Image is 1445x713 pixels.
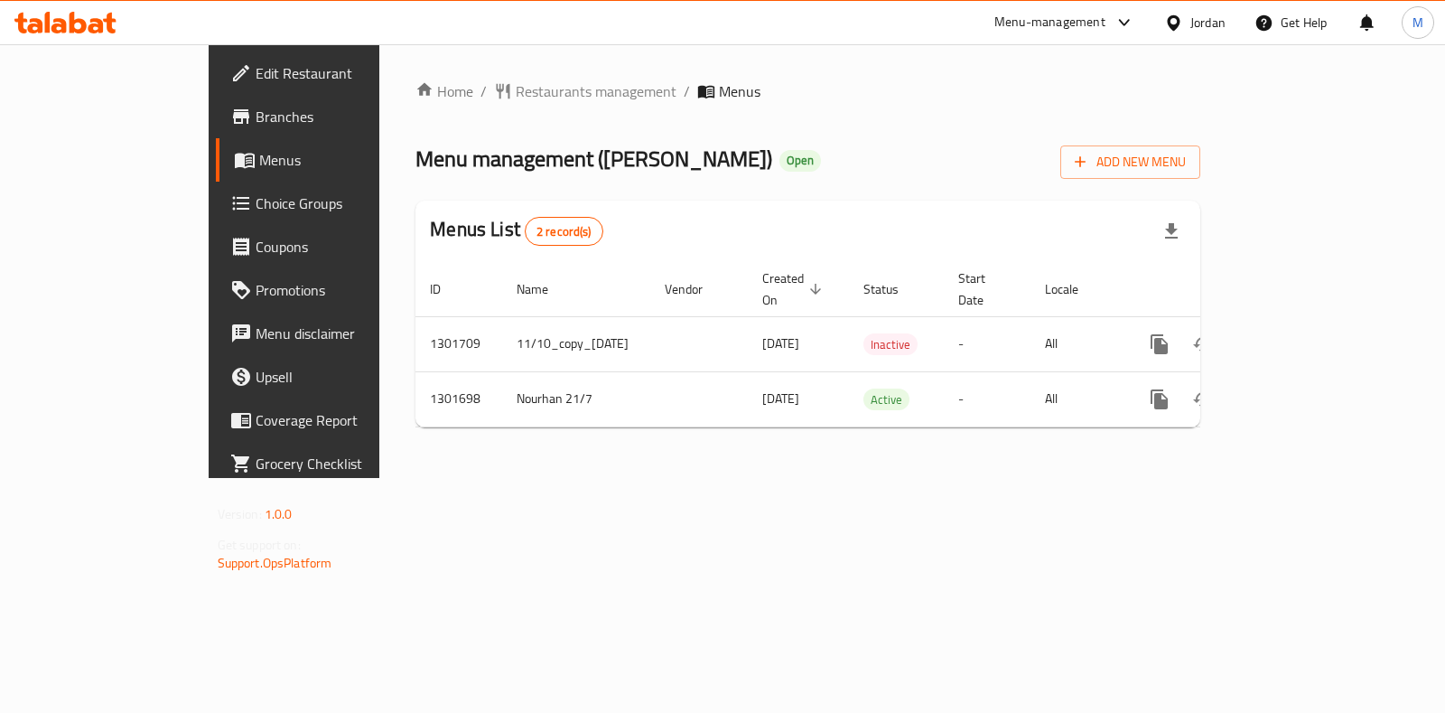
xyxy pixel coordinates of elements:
span: Created On [762,267,827,311]
td: 1301709 [415,316,502,371]
span: Start Date [958,267,1009,311]
button: Change Status [1181,323,1225,366]
span: Menus [259,149,435,171]
div: Menu-management [994,12,1105,33]
button: more [1138,323,1181,366]
button: Add New Menu [1060,145,1200,179]
div: Total records count [525,217,603,246]
span: Name [517,278,572,300]
span: Coverage Report [256,409,435,431]
div: Inactive [863,333,918,355]
td: All [1030,371,1123,427]
th: Actions [1123,262,1326,317]
li: / [480,80,487,102]
span: Menu disclaimer [256,323,435,344]
span: Open [779,153,821,168]
td: All [1030,316,1123,371]
span: ID [430,278,464,300]
span: Add New Menu [1075,151,1186,174]
span: Restaurants management [516,80,676,102]
h2: Menus List [430,216,602,246]
div: Export file [1150,210,1193,253]
a: Branches [216,95,450,138]
table: enhanced table [415,262,1326,427]
a: Grocery Checklist [216,442,450,485]
span: Inactive [863,334,918,355]
a: Coupons [216,225,450,268]
button: more [1138,378,1181,421]
span: Promotions [256,279,435,301]
span: Get support on: [218,533,301,557]
a: Edit Restaurant [216,52,450,95]
span: Menus [719,80,760,102]
a: Coverage Report [216,399,450,442]
td: - [944,371,1030,427]
span: Status [863,278,922,300]
span: Grocery Checklist [256,453,435,474]
span: 1.0.0 [265,502,293,526]
td: Nourhan 21/7 [502,371,650,427]
span: Branches [256,106,435,127]
span: Version: [218,502,262,526]
a: Menus [216,138,450,182]
button: Change Status [1181,378,1225,421]
span: Upsell [256,366,435,388]
td: 11/10_copy_[DATE] [502,316,650,371]
td: - [944,316,1030,371]
span: [DATE] [762,387,799,410]
span: Locale [1045,278,1102,300]
span: Choice Groups [256,192,435,214]
a: Menu disclaimer [216,312,450,355]
a: Choice Groups [216,182,450,225]
span: Active [863,389,909,410]
a: Promotions [216,268,450,312]
li: / [684,80,690,102]
a: Restaurants management [494,80,676,102]
span: Menu management ( [PERSON_NAME] ) [415,138,772,179]
td: 1301698 [415,371,502,427]
a: Support.OpsPlatform [218,551,332,575]
div: Open [779,150,821,172]
span: M [1412,13,1423,33]
div: Jordan [1190,13,1226,33]
span: 2 record(s) [526,223,602,240]
span: [DATE] [762,332,799,355]
span: Edit Restaurant [256,62,435,84]
nav: breadcrumb [415,80,1200,102]
span: Coupons [256,236,435,258]
span: Vendor [665,278,726,300]
a: Upsell [216,355,450,399]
